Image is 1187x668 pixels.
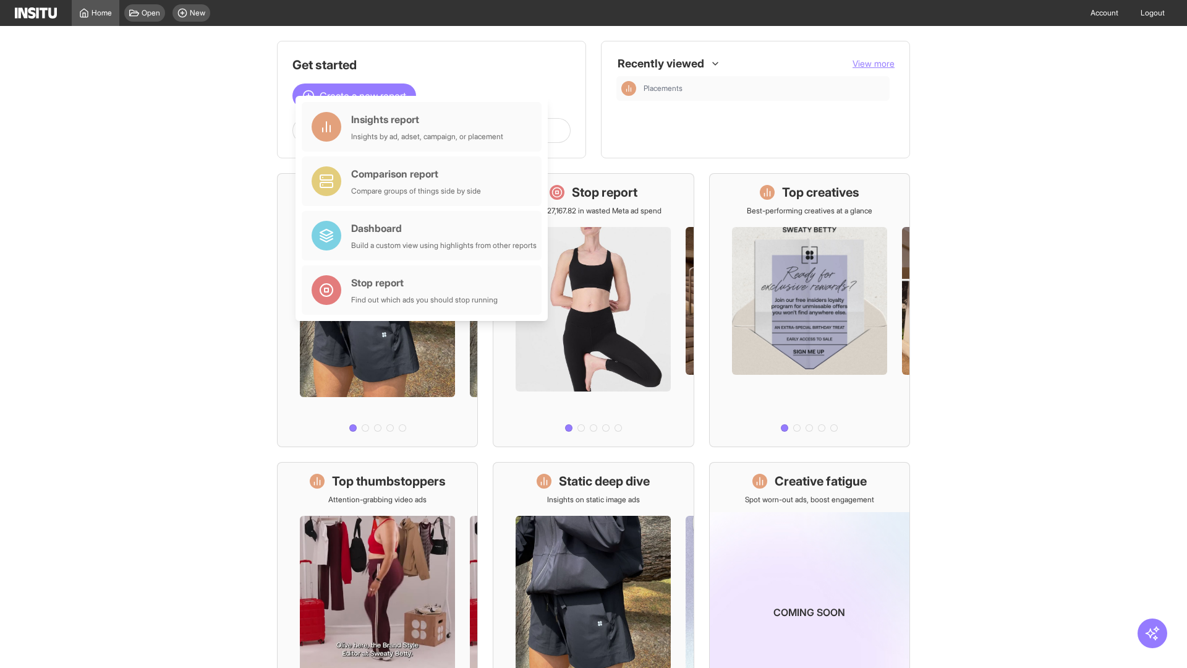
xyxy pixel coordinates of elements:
span: View more [853,58,895,69]
span: Open [142,8,160,18]
span: Home [91,8,112,18]
h1: Stop report [572,184,637,201]
div: Compare groups of things side by side [351,186,481,196]
img: Logo [15,7,57,19]
h1: Top thumbstoppers [332,473,446,490]
div: Insights report [351,112,503,127]
p: Best-performing creatives at a glance [747,206,872,216]
span: Placements [644,83,683,93]
button: View more [853,58,895,70]
p: Save £27,167.82 in wasted Meta ad spend [525,206,662,216]
p: Attention-grabbing video ads [328,495,427,505]
span: New [190,8,205,18]
a: Stop reportSave £27,167.82 in wasted Meta ad spend [493,173,694,447]
div: Dashboard [351,221,537,236]
div: Comparison report [351,166,481,181]
span: Create a new report [320,88,406,103]
div: Insights by ad, adset, campaign, or placement [351,132,503,142]
div: Find out which ads you should stop running [351,295,498,305]
a: Top creativesBest-performing creatives at a glance [709,173,910,447]
h1: Static deep dive [559,473,650,490]
a: What's live nowSee all active ads instantly [277,173,478,447]
button: Create a new report [292,83,416,108]
h1: Top creatives [782,184,859,201]
h1: Get started [292,56,571,74]
div: Build a custom view using highlights from other reports [351,241,537,250]
span: Placements [644,83,885,93]
div: Stop report [351,275,498,290]
div: Insights [621,81,636,96]
p: Insights on static image ads [547,495,640,505]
